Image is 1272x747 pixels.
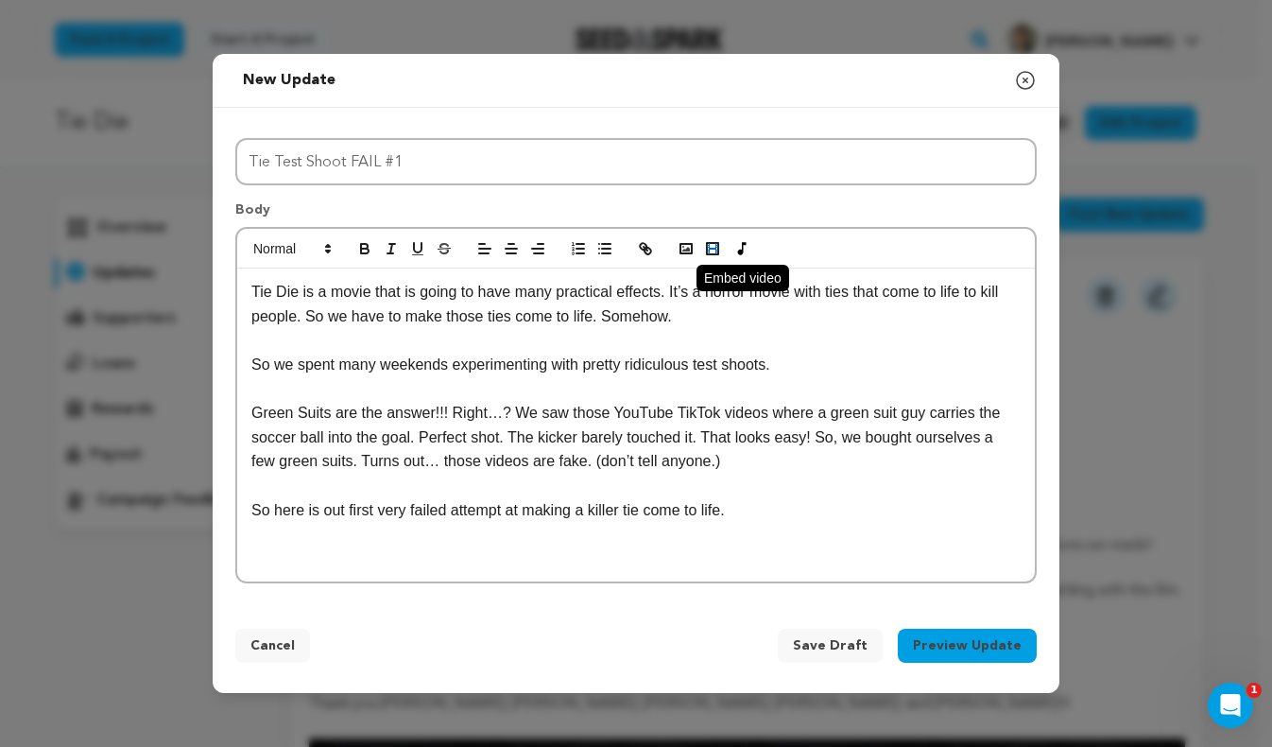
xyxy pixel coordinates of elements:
button: Save Draft [778,629,883,663]
span: Save Draft [793,636,868,655]
p: Body [235,200,1037,227]
button: Cancel [235,629,310,663]
p: So here is out first very failed attempt at making a killer tie come to life. [251,498,1021,523]
button: Preview Update [898,629,1037,663]
iframe: Intercom live chat [1208,683,1253,728]
p: So we spent many weekends experimenting with pretty ridiculous test shoots. [251,353,1021,377]
span: New update [243,73,335,88]
p: Tie Die is a movie that is going to have many practical effects. It’s a horror movie with ties th... [251,280,1021,328]
p: Green Suits are the answer!!! Right…? We saw those YouTube TikTok videos where a green suit guy c... [251,401,1021,474]
span: 1 [1246,683,1262,698]
input: Title [235,138,1037,186]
